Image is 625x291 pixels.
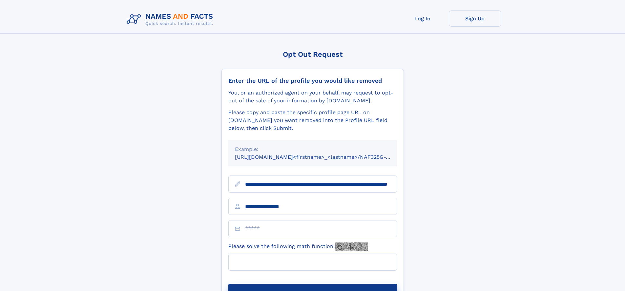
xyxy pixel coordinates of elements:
[228,89,397,105] div: You, or an authorized agent on your behalf, may request to opt-out of the sale of your informatio...
[228,77,397,84] div: Enter the URL of the profile you would like removed
[124,10,219,28] img: Logo Names and Facts
[228,242,368,251] label: Please solve the following math function:
[235,154,409,160] small: [URL][DOMAIN_NAME]<firstname>_<lastname>/NAF325G-xxxxxxxx
[396,10,449,27] a: Log In
[449,10,501,27] a: Sign Up
[221,50,404,58] div: Opt Out Request
[235,145,390,153] div: Example:
[228,109,397,132] div: Please copy and paste the specific profile page URL on [DOMAIN_NAME] you want removed into the Pr...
